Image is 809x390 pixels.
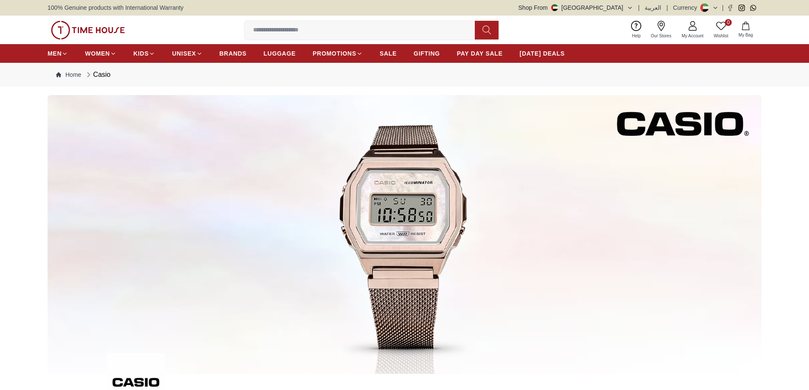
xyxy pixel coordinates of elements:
a: UNISEX [172,46,202,61]
span: MEN [48,49,62,58]
a: Facebook [727,5,733,11]
span: UNISEX [172,49,196,58]
span: | [722,3,724,12]
div: Casio [85,70,110,80]
span: | [638,3,640,12]
span: KIDS [133,49,149,58]
a: PAY DAY SALE [457,46,503,61]
div: Currency [673,3,701,12]
img: ... [48,95,761,374]
span: Our Stores [648,33,675,39]
span: My Account [678,33,707,39]
span: PROMOTIONS [313,49,356,58]
a: GIFTING [414,46,440,61]
a: BRANDS [220,46,247,61]
a: KIDS [133,46,155,61]
a: MEN [48,46,68,61]
span: Help [629,33,644,39]
a: WOMEN [85,46,116,61]
a: [DATE] DEALS [520,46,565,61]
span: Wishlist [710,33,732,39]
a: Home [56,70,81,79]
a: Whatsapp [750,5,756,11]
button: My Bag [733,20,758,40]
a: PROMOTIONS [313,46,363,61]
span: GIFTING [414,49,440,58]
button: Shop From[GEOGRAPHIC_DATA] [519,3,633,12]
a: Help [627,19,646,41]
a: Our Stores [646,19,677,41]
span: BRANDS [220,49,247,58]
nav: Breadcrumb [48,63,761,87]
span: [DATE] DEALS [520,49,565,58]
button: العربية [645,3,661,12]
span: My Bag [735,32,756,38]
span: LUGGAGE [264,49,296,58]
a: SALE [380,46,397,61]
span: PAY DAY SALE [457,49,503,58]
span: 0 [725,19,732,26]
img: United Arab Emirates [551,4,558,11]
span: WOMEN [85,49,110,58]
span: SALE [380,49,397,58]
a: Instagram [739,5,745,11]
a: LUGGAGE [264,46,296,61]
span: | [666,3,668,12]
span: 100% Genuine products with International Warranty [48,3,183,12]
img: ... [51,21,125,39]
a: 0Wishlist [709,19,733,41]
